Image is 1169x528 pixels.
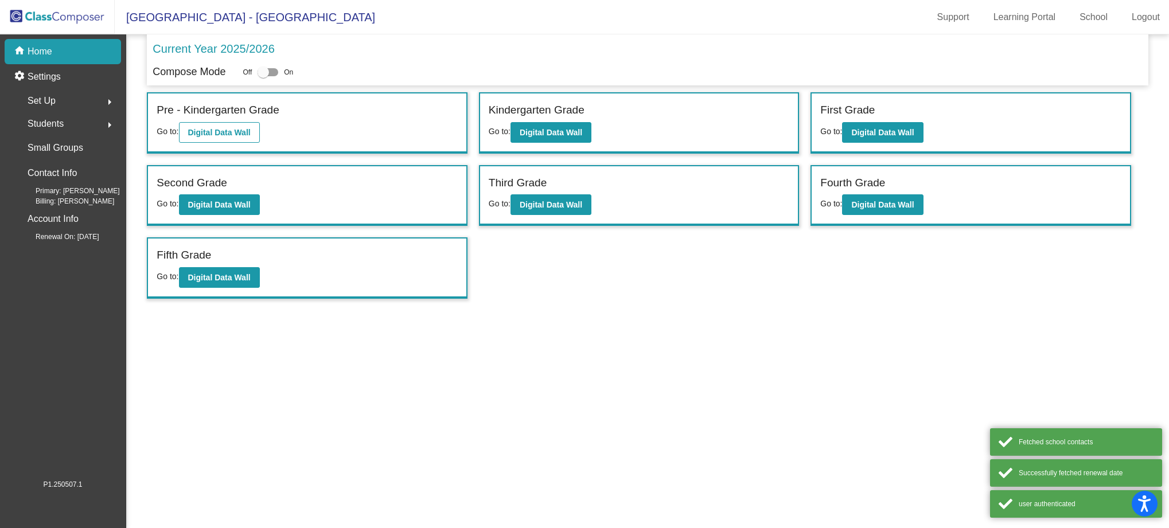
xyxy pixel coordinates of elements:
[520,200,582,209] b: Digital Data Wall
[157,272,178,281] span: Go to:
[511,122,591,143] button: Digital Data Wall
[851,128,914,137] b: Digital Data Wall
[157,247,211,264] label: Fifth Grade
[1019,437,1154,447] div: Fetched school contacts
[179,267,260,288] button: Digital Data Wall
[157,127,178,136] span: Go to:
[1070,8,1117,26] a: School
[153,40,274,57] p: Current Year 2025/2026
[511,194,591,215] button: Digital Data Wall
[28,165,77,181] p: Contact Info
[157,175,227,191] label: Second Grade
[28,211,79,227] p: Account Info
[489,102,584,119] label: Kindergarten Grade
[851,200,914,209] b: Digital Data Wall
[820,127,842,136] span: Go to:
[188,200,251,209] b: Digital Data Wall
[153,64,225,80] p: Compose Mode
[17,232,99,242] span: Renewal On: [DATE]
[1019,499,1154,509] div: user authenticated
[28,140,83,156] p: Small Groups
[243,67,252,77] span: Off
[157,102,279,119] label: Pre - Kindergarten Grade
[103,118,116,132] mat-icon: arrow_right
[1123,8,1169,26] a: Logout
[520,128,582,137] b: Digital Data Wall
[17,196,114,206] span: Billing: [PERSON_NAME]
[820,175,885,191] label: Fourth Grade
[984,8,1065,26] a: Learning Portal
[115,8,375,26] span: [GEOGRAPHIC_DATA] - [GEOGRAPHIC_DATA]
[489,199,511,208] span: Go to:
[928,8,979,26] a: Support
[820,102,875,119] label: First Grade
[103,95,116,109] mat-icon: arrow_right
[14,45,28,58] mat-icon: home
[157,199,178,208] span: Go to:
[842,194,923,215] button: Digital Data Wall
[179,122,260,143] button: Digital Data Wall
[489,175,547,191] label: Third Grade
[1019,468,1154,478] div: Successfully fetched renewal date
[820,199,842,208] span: Go to:
[284,67,293,77] span: On
[188,273,251,282] b: Digital Data Wall
[179,194,260,215] button: Digital Data Wall
[28,93,56,109] span: Set Up
[489,127,511,136] span: Go to:
[188,128,251,137] b: Digital Data Wall
[842,122,923,143] button: Digital Data Wall
[17,186,120,196] span: Primary: [PERSON_NAME]
[28,70,61,84] p: Settings
[28,116,64,132] span: Students
[28,45,52,58] p: Home
[14,70,28,84] mat-icon: settings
